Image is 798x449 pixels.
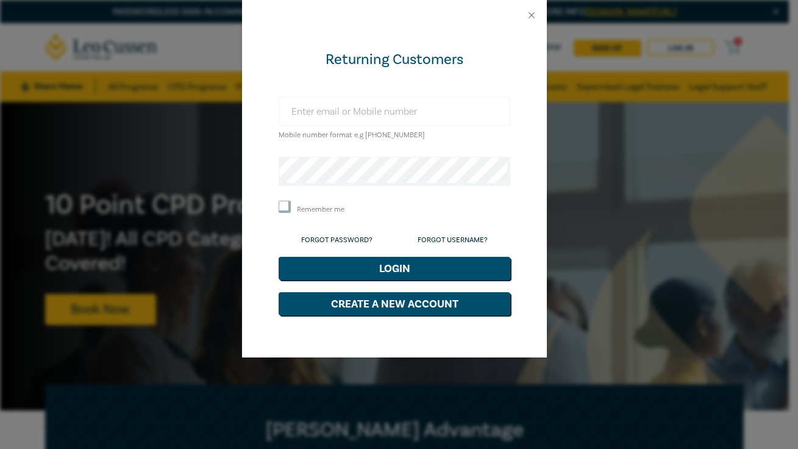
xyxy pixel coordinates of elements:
[279,97,510,126] input: Enter email or Mobile number
[301,235,372,245] a: Forgot Password?
[418,235,488,245] a: Forgot Username?
[279,257,510,280] button: Login
[279,292,510,315] button: Create a New Account
[279,50,510,70] div: Returning Customers
[526,10,537,21] button: Close
[297,204,344,215] label: Remember me
[279,131,425,140] small: Mobile number format e.g [PHONE_NUMBER]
